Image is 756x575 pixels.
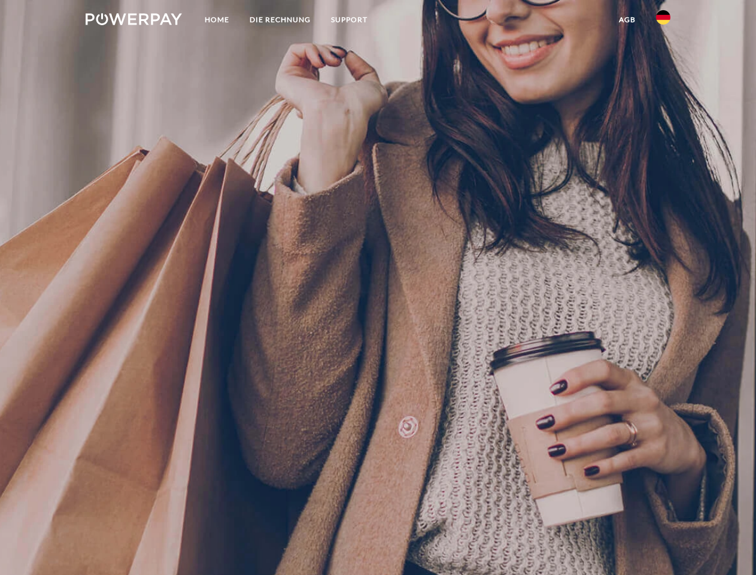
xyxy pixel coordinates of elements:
[321,9,378,31] a: SUPPORT
[656,10,670,25] img: de
[239,9,321,31] a: DIE RECHNUNG
[86,13,182,25] img: logo-powerpay-white.svg
[609,9,646,31] a: agb
[195,9,239,31] a: Home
